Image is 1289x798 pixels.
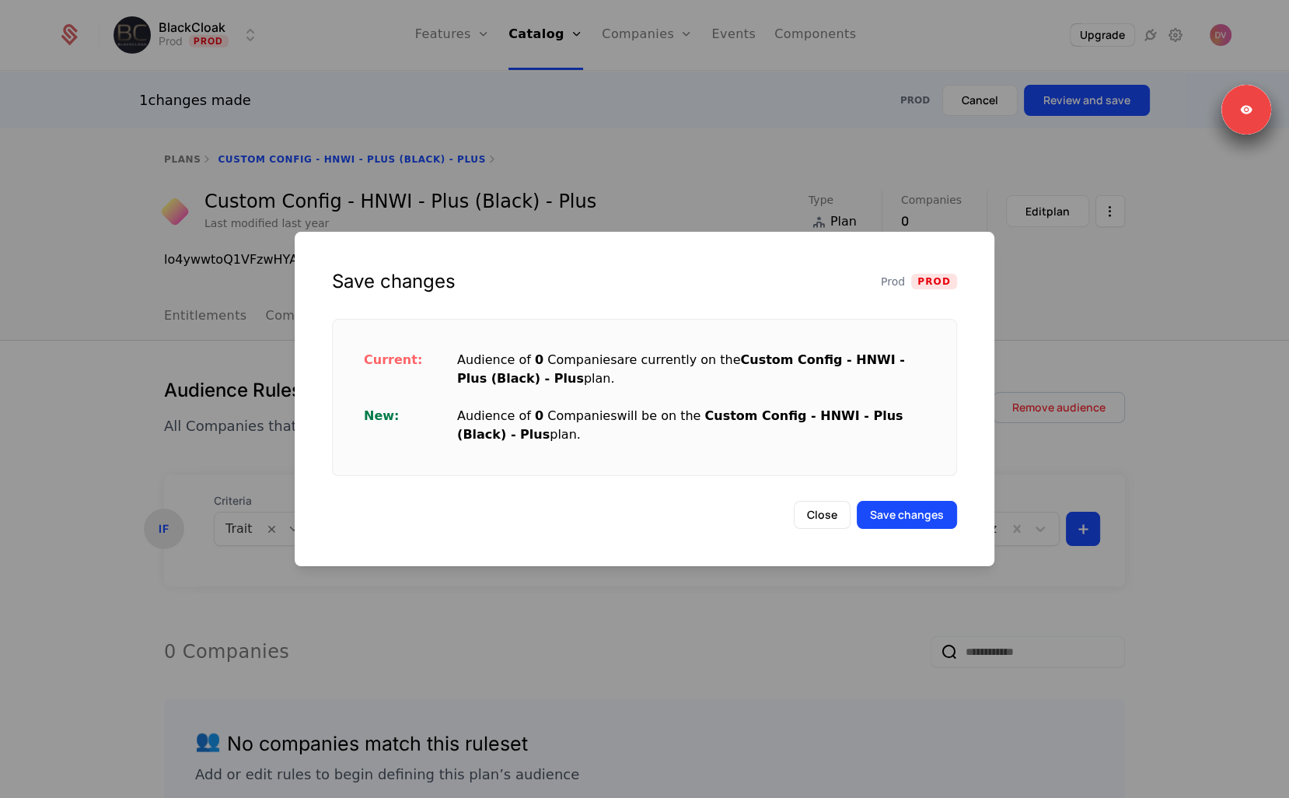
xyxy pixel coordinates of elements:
[535,352,543,367] span: 0
[857,501,957,529] button: Save changes
[911,274,957,289] span: Prod
[364,351,457,388] div: Current:
[457,351,925,388] div: Audience of Companies are currently on the plan.
[794,501,851,529] button: Close
[364,407,457,444] div: New:
[332,269,456,294] div: Save changes
[535,408,543,423] span: 0
[457,407,925,444] div: Audience of Companies will be on the plan.
[881,274,905,289] span: Prod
